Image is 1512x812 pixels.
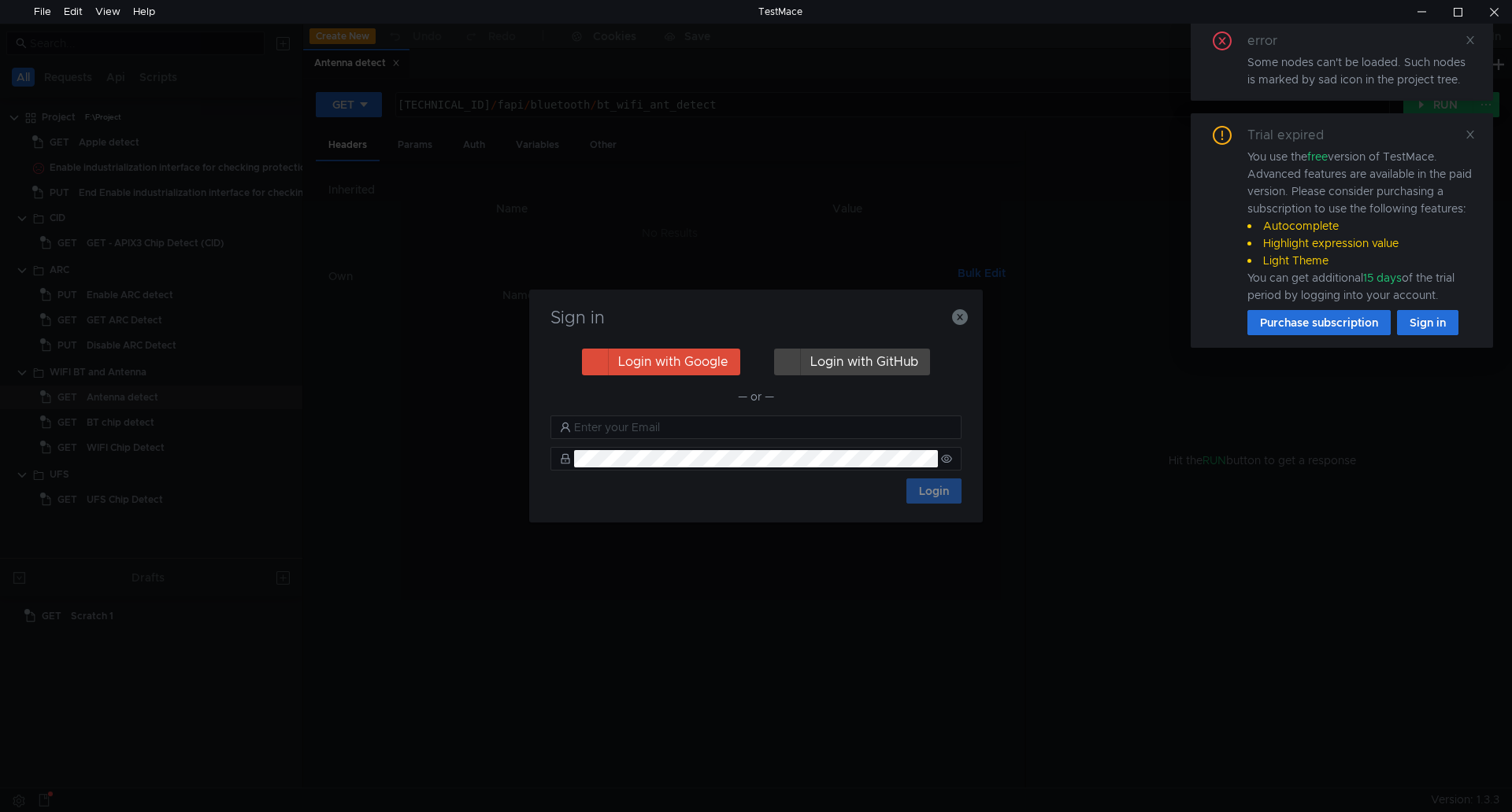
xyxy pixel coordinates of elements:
[1247,148,1474,304] div: You use the version of TestMace. Advanced features are available in the paid version. Please cons...
[1307,149,1328,164] span: free
[1247,126,1343,145] div: Trial expired
[1247,310,1391,335] button: Purchase subscription
[1247,217,1474,234] li: Autocomplete
[1247,252,1474,269] li: Light Theme
[574,419,952,436] input: Enter your Email
[582,349,740,375] button: Login with Google
[1247,234,1474,252] li: Highlight expression value
[1247,54,1474,88] div: Some nodes can't be loaded. Such nodes is marked by sad icon in the project tree.
[774,349,930,375] button: Login with GitHub
[1247,31,1296,50] div: error
[550,387,962,406] div: — or —
[1247,269,1474,304] div: You can get additional of the trial period by logging into your account.
[1363,271,1402,285] span: 15 days
[1397,310,1458,335] button: Sign in
[548,308,964,327] h3: Sign in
